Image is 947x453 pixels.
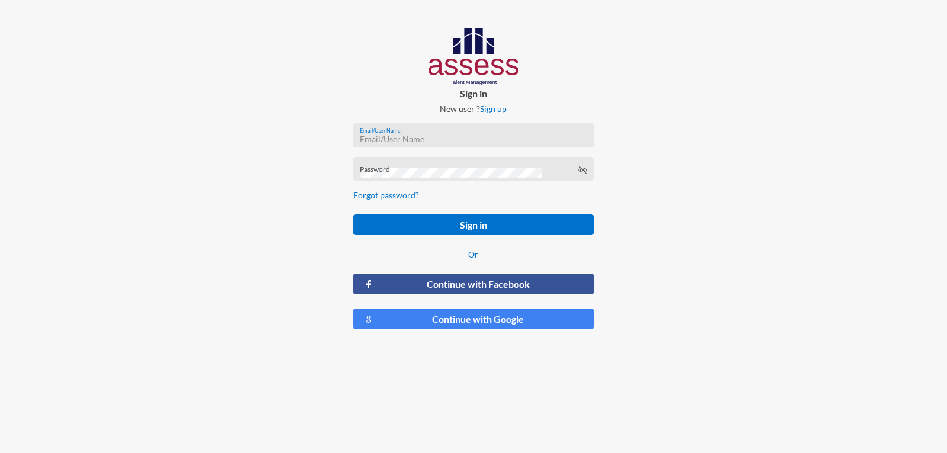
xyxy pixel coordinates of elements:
[429,28,519,85] img: AssessLogoo.svg
[353,214,593,235] button: Sign in
[480,104,507,114] a: Sign up
[344,104,603,114] p: New user ?
[353,249,593,259] p: Or
[353,190,419,200] a: Forgot password?
[360,134,587,144] input: Email/User Name
[344,88,603,99] p: Sign in
[353,274,593,294] button: Continue with Facebook
[353,309,593,329] button: Continue with Google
